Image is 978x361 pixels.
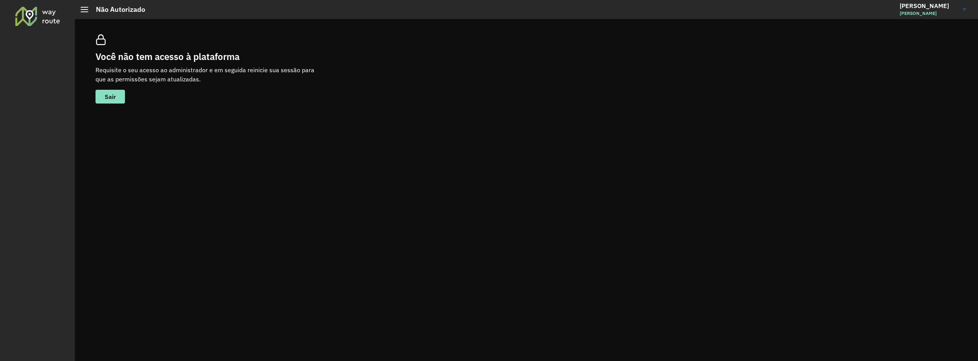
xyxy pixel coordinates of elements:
[105,94,116,100] span: Sair
[900,2,957,10] h3: [PERSON_NAME]
[900,10,957,17] span: [PERSON_NAME]
[88,5,145,14] h2: Não Autorizado
[96,90,125,104] button: button
[96,65,325,84] p: Requisite o seu acesso ao administrador e em seguida reinicie sua sessão para que as permissões s...
[96,51,325,62] h2: Você não tem acesso à plataforma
